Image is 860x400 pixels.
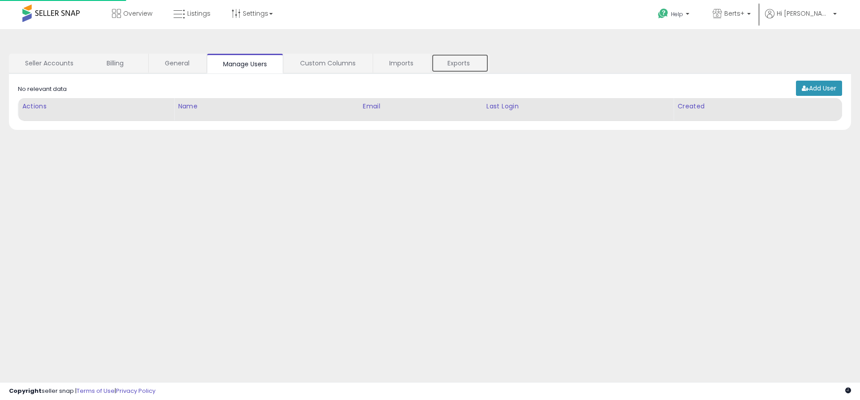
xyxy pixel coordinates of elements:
div: Name [178,102,355,111]
a: Manage Users [207,54,283,73]
div: Created [677,102,838,111]
a: Terms of Use [77,387,115,395]
a: Billing [90,54,147,73]
div: Actions [22,102,170,111]
a: Help [651,1,698,29]
div: No relevant data [18,85,67,94]
strong: Copyright [9,387,42,395]
a: Privacy Policy [116,387,155,395]
a: Seller Accounts [9,54,90,73]
a: Exports [431,54,489,73]
div: Last Login [486,102,670,111]
span: Hi [PERSON_NAME] [777,9,830,18]
span: Overview [123,9,152,18]
a: Imports [373,54,430,73]
span: Help [671,10,683,18]
span: Listings [187,9,211,18]
i: Get Help [658,8,669,19]
div: seller snap | | [9,387,155,396]
div: Email [363,102,479,111]
a: Hi [PERSON_NAME] [765,9,837,29]
a: Custom Columns [284,54,372,73]
a: Add User [796,81,842,96]
a: General [149,54,206,73]
span: Berts+ [724,9,744,18]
